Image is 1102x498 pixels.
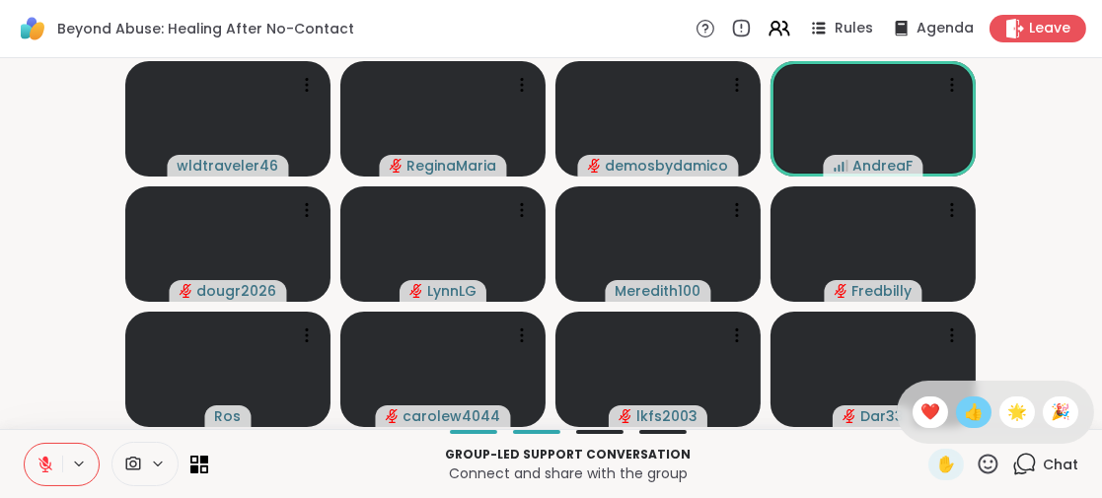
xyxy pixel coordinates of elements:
[404,406,501,426] span: carolew4044
[1029,19,1070,38] span: Leave
[390,159,404,173] span: audio-muted
[619,409,632,423] span: audio-muted
[606,156,729,176] span: demosbydamico
[964,400,984,424] span: 👍
[197,281,277,301] span: dougr2026
[860,406,904,426] span: Dar33
[843,409,856,423] span: audio-muted
[16,12,49,45] img: ShareWell Logomark
[215,406,242,426] span: Ros
[180,284,193,298] span: audio-muted
[1007,400,1027,424] span: 🌟
[1043,455,1078,474] span: Chat
[386,409,400,423] span: audio-muted
[588,159,602,173] span: audio-muted
[407,156,497,176] span: ReginaMaria
[853,156,914,176] span: AndreaF
[220,446,917,463] p: Group-led support conversation
[178,156,279,176] span: wldtraveler46
[616,281,701,301] span: Meredith100
[427,281,477,301] span: LynnLG
[220,463,917,483] p: Connect and share with the group
[852,281,913,301] span: Fredbilly
[917,19,974,38] span: Agenda
[936,453,956,476] span: ✋
[57,19,354,38] span: Beyond Abuse: Healing After No-Contact
[920,400,940,424] span: ❤️
[835,284,848,298] span: audio-muted
[835,19,873,38] span: Rules
[636,406,698,426] span: lkfs2003
[1051,400,1070,424] span: 🎉
[409,284,423,298] span: audio-muted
